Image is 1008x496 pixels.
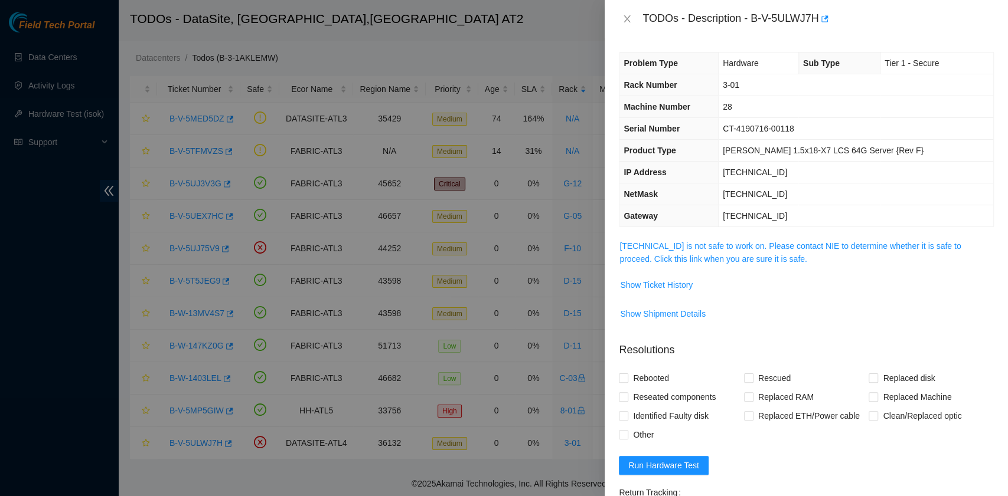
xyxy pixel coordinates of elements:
span: Gateway [624,211,658,221]
button: Run Hardware Test [619,456,709,475]
span: Hardware [723,58,759,68]
span: Reseated components [628,387,720,406]
span: [TECHNICAL_ID] [723,167,787,177]
button: Show Ticket History [619,275,693,294]
span: Product Type [624,146,676,155]
span: close [622,14,632,24]
a: [TECHNICAL_ID] is not safe to work on. Please contact NIE to determine whether it is safe to proc... [619,241,961,264]
span: Rescued [753,369,795,387]
span: Problem Type [624,58,678,68]
span: Replaced Machine [878,387,956,406]
span: 28 [723,102,732,111]
span: Other [628,425,658,444]
button: Show Shipment Details [619,304,706,323]
p: Resolutions [619,333,994,358]
span: Replaced RAM [753,387,818,406]
span: Rack Number [624,80,677,90]
span: Clean/Replaced optic [878,406,966,425]
span: CT-4190716-00118 [723,124,794,133]
span: 3-01 [723,80,739,90]
span: NetMask [624,189,658,199]
span: Sub Type [803,58,840,68]
span: Tier 1 - Secure [885,58,939,68]
span: Replaced ETH/Power cable [753,406,865,425]
span: Machine Number [624,102,690,111]
button: Close [619,14,635,25]
span: [PERSON_NAME] 1.5x18-X7 LCS 64G Server {Rev F} [723,146,924,155]
span: IP Address [624,167,666,177]
span: Serial Number [624,124,680,133]
div: TODOs - Description - B-V-5ULWJ7H [642,9,994,28]
span: Show Shipment Details [620,307,706,320]
span: [TECHNICAL_ID] [723,211,787,221]
span: Replaced disk [878,369,940,387]
span: Identified Faulty disk [628,406,713,425]
span: Show Ticket History [620,278,693,291]
span: Rebooted [628,369,674,387]
span: Run Hardware Test [628,459,699,472]
span: [TECHNICAL_ID] [723,189,787,199]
